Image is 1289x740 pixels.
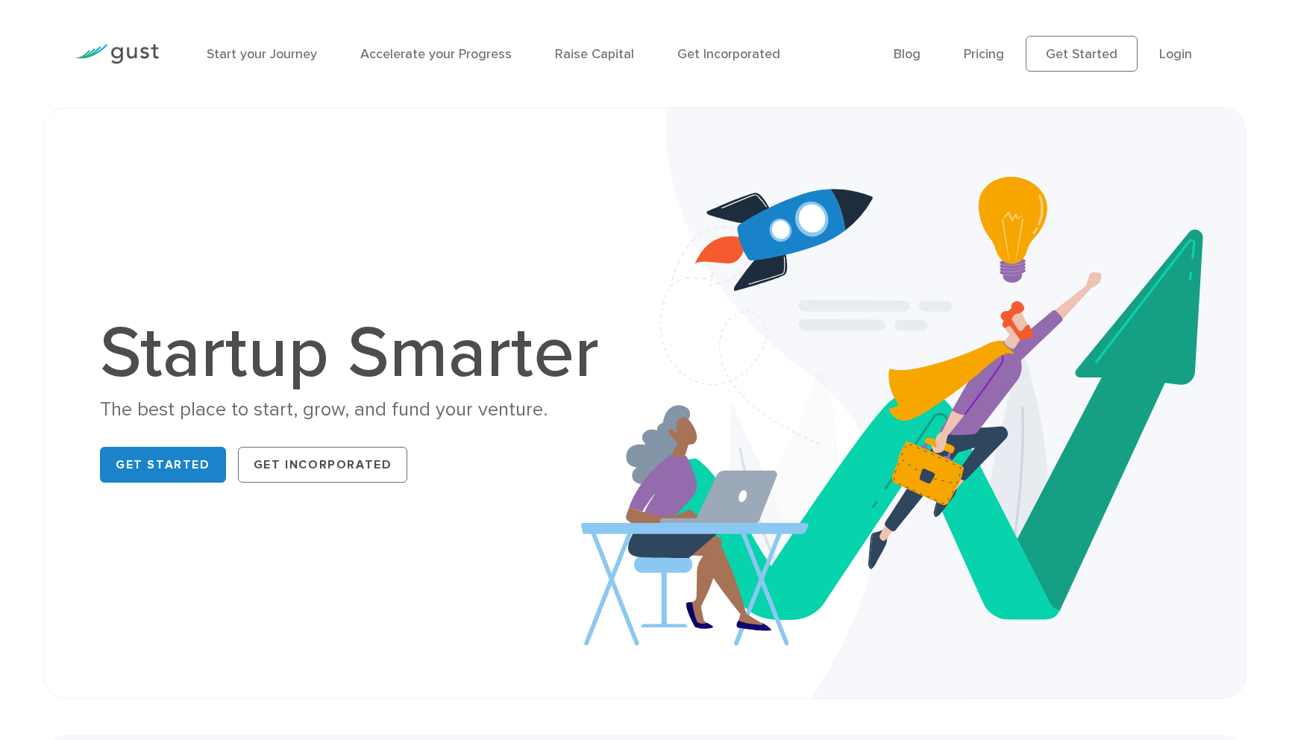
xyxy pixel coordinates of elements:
a: Get Started [1026,36,1138,72]
a: Blog [894,46,921,62]
img: Startup Smarter Hero [581,108,1245,698]
a: Pricing [964,46,1004,62]
img: Gust Logo [75,44,159,64]
a: Get Started [100,447,226,483]
div: The best place to start, grow, and fund your venture. [100,397,615,423]
a: Accelerate your Progress [360,46,512,62]
a: Get Incorporated [677,46,780,62]
a: Get Incorporated [238,447,408,483]
h1: Startup Smarter [100,318,615,389]
a: Start your Journey [207,46,317,62]
a: Raise Capital [555,46,634,62]
a: Login [1159,46,1192,62]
